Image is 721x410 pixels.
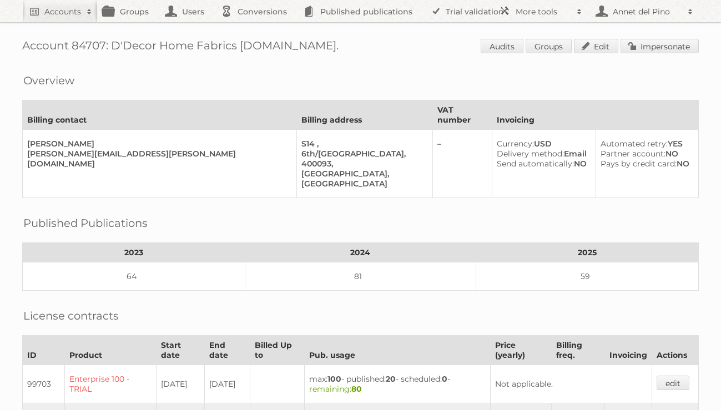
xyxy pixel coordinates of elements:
[386,374,396,384] strong: 20
[301,179,423,189] div: [GEOGRAPHIC_DATA]
[27,149,288,169] div: [PERSON_NAME][EMAIL_ADDRESS][PERSON_NAME][DOMAIN_NAME]
[497,149,564,159] span: Delivery method:
[23,72,74,89] h2: Overview
[490,336,551,365] th: Price (yearly)
[23,215,148,231] h2: Published Publications
[490,365,652,403] td: Not applicable.
[601,139,689,149] div: YES
[601,139,668,149] span: Automated retry:
[551,336,604,365] th: Billing freq.
[481,39,523,53] a: Audits
[574,39,618,53] a: Edit
[309,384,362,394] span: remaining:
[652,336,698,365] th: Actions
[516,6,571,17] h2: More tools
[65,365,157,403] td: Enterprise 100 - TRIAL
[301,139,423,159] div: S14 , 6th/[GEOGRAPHIC_DATA],
[497,159,574,169] span: Send automatically:
[497,139,587,149] div: USD
[301,169,423,179] div: [GEOGRAPHIC_DATA],
[432,100,492,130] th: VAT number
[601,159,689,169] div: NO
[601,149,665,159] span: Partner account:
[245,243,476,262] th: 2024
[296,100,432,130] th: Billing address
[23,100,297,130] th: Billing contact
[610,6,682,17] h2: Annet del Pino
[497,139,534,149] span: Currency:
[432,130,492,198] td: –
[526,39,572,53] a: Groups
[65,336,157,365] th: Product
[476,243,699,262] th: 2025
[250,336,305,365] th: Billed Up to
[156,336,205,365] th: Start date
[23,243,245,262] th: 2023
[604,336,652,365] th: Invoicing
[601,159,677,169] span: Pays by credit card:
[305,336,491,365] th: Pub. usage
[23,365,65,403] td: 99703
[23,336,65,365] th: ID
[23,307,119,324] h2: License contracts
[327,374,341,384] strong: 100
[27,139,288,149] div: [PERSON_NAME]
[497,159,587,169] div: NO
[476,262,699,291] td: 59
[305,365,491,403] td: max: - published: - scheduled: -
[205,365,250,403] td: [DATE]
[44,6,81,17] h2: Accounts
[205,336,250,365] th: End date
[621,39,699,53] a: Impersonate
[23,262,245,291] td: 64
[301,159,423,169] div: 400093,
[497,149,587,159] div: Email
[22,39,699,55] h1: Account 84707: D'Decor Home Fabrics [DOMAIN_NAME].
[245,262,476,291] td: 81
[351,384,362,394] strong: 80
[492,100,698,130] th: Invoicing
[657,376,689,390] a: edit
[601,149,689,159] div: NO
[156,365,205,403] td: [DATE]
[442,374,447,384] strong: 0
